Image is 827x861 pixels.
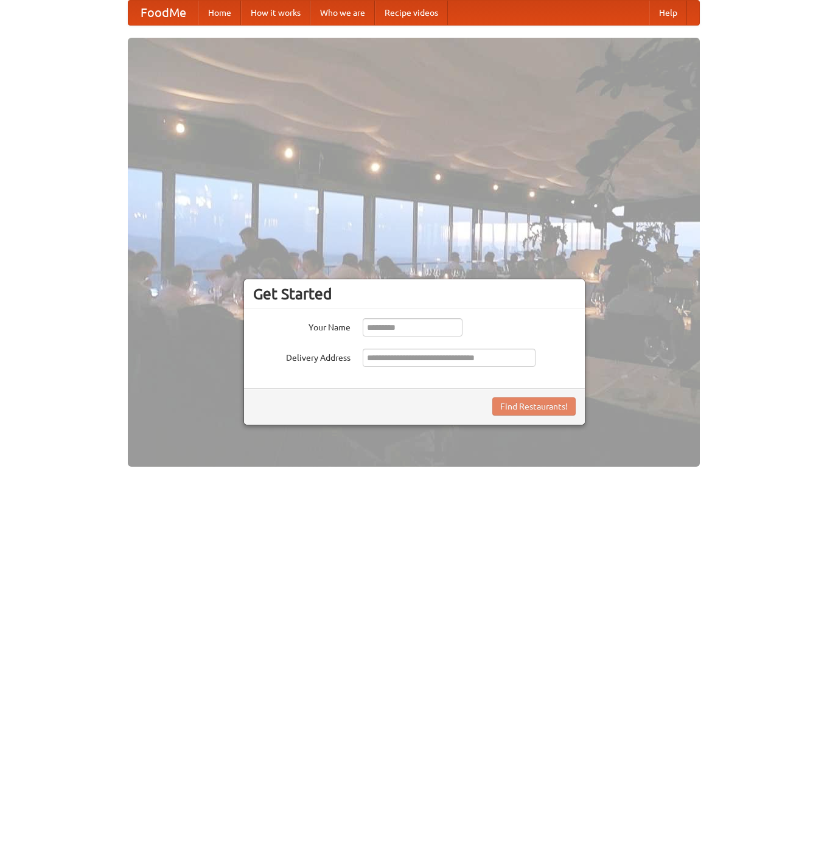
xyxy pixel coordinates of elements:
[253,318,351,333] label: Your Name
[492,397,576,416] button: Find Restaurants!
[241,1,310,25] a: How it works
[649,1,687,25] a: Help
[128,1,198,25] a: FoodMe
[198,1,241,25] a: Home
[310,1,375,25] a: Who we are
[253,285,576,303] h3: Get Started
[253,349,351,364] label: Delivery Address
[375,1,448,25] a: Recipe videos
